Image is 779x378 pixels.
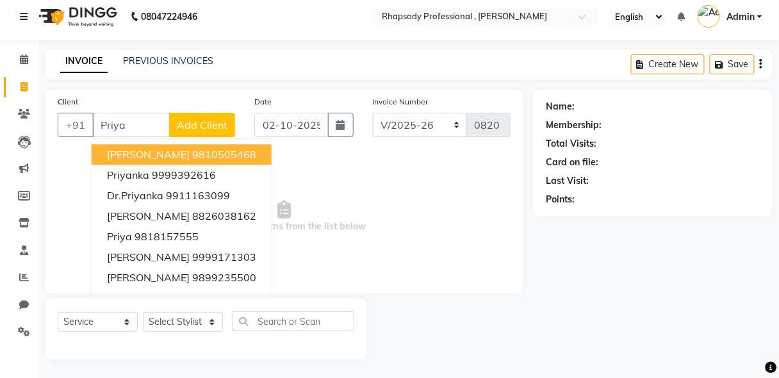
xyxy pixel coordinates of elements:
span: [PERSON_NAME] [107,271,190,284]
button: +91 [58,113,94,137]
button: Save [710,54,755,74]
ngb-highlight: 9899235500 [192,271,256,284]
span: Admin [726,10,755,24]
label: Date [254,96,272,108]
div: Last Visit: [546,174,589,188]
button: Create New [631,54,705,74]
div: Name: [546,100,575,113]
ngb-highlight: 9818157555 [135,230,199,243]
label: Invoice Number [373,96,429,108]
input: Search by Name/Mobile/Email/Code [92,113,170,137]
span: Priya [107,292,132,304]
ngb-highlight: 9999392616 [152,168,216,181]
span: Select & add items from the list below [58,152,511,281]
ngb-highlight: 8826038162 [192,210,256,222]
div: Points: [546,193,575,206]
span: [PERSON_NAME] [107,251,190,263]
span: priya [107,230,132,243]
div: Card on file: [546,156,598,169]
label: Client [58,96,78,108]
ngb-highlight: 9871999991 [135,292,199,304]
ngb-highlight: 9999171303 [192,251,256,263]
span: Add Client [177,119,227,131]
div: Membership: [546,119,602,132]
span: priyanka [107,168,149,181]
ngb-highlight: 9810505468 [192,148,256,161]
ngb-highlight: 9911163099 [166,189,230,202]
a: INVOICE [60,50,108,73]
div: Total Visits: [546,137,596,151]
span: [PERSON_NAME] [107,148,190,161]
span: [PERSON_NAME] [107,210,190,222]
a: PREVIOUS INVOICES [123,55,213,67]
button: Add Client [169,113,235,137]
span: Dr.Priyanka [107,189,163,202]
img: Admin [698,5,720,28]
input: Search or Scan [233,311,354,331]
